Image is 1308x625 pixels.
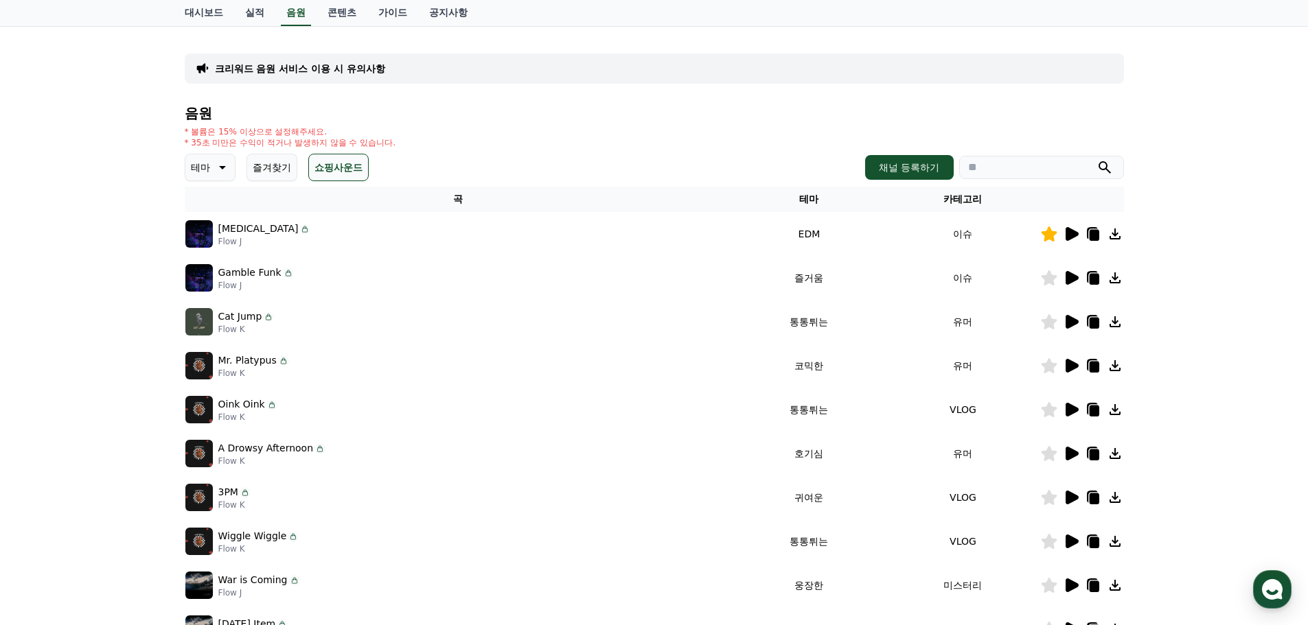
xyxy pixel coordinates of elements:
p: Oink Oink [218,397,265,412]
th: 카테고리 [886,187,1040,212]
a: 크리워드 음원 서비스 이용 시 유의사항 [215,62,385,75]
p: Flow K [218,499,251,510]
td: EDM [732,212,886,256]
span: 설정 [212,456,229,467]
p: [MEDICAL_DATA] [218,222,299,236]
a: 대화 [91,435,177,469]
td: 즐거움 [732,256,886,300]
p: War is Coming [218,573,288,587]
td: 미스터리 [886,563,1040,607]
p: Gamble Funk [218,266,282,280]
span: 대화 [126,456,142,467]
td: 통통튀는 [732,519,886,563]
img: music [185,484,213,511]
p: Flow K [218,324,275,335]
p: Flow K [218,412,277,423]
img: music [185,571,213,599]
img: music [185,440,213,467]
th: 테마 [732,187,886,212]
td: 유머 [886,432,1040,475]
p: A Drowsy Afternoon [218,441,314,456]
p: Flow K [218,543,299,554]
img: music [185,396,213,423]
td: 이슈 [886,256,1040,300]
button: 채널 등록하기 [865,155,953,180]
p: Flow K [218,456,326,467]
h4: 음원 [185,106,1124,121]
td: 귀여운 [732,475,886,519]
td: 웅장한 [732,563,886,607]
button: 테마 [185,154,236,181]
img: music [185,528,213,555]
p: Flow J [218,280,294,291]
p: Flow J [218,236,311,247]
td: 유머 [886,344,1040,388]
td: 이슈 [886,212,1040,256]
span: 홈 [43,456,51,467]
p: Mr. Platypus [218,353,277,368]
img: music [185,220,213,248]
img: music [185,308,213,335]
img: music [185,264,213,292]
td: 통통튀는 [732,300,886,344]
td: VLOG [886,519,1040,563]
p: * 볼륨은 15% 이상으로 설정해주세요. [185,126,396,137]
img: music [185,352,213,379]
p: 테마 [191,158,210,177]
td: 호기심 [732,432,886,475]
p: Cat Jump [218,309,262,324]
td: VLOG [886,388,1040,432]
p: Flow K [218,368,289,379]
p: * 35초 미만은 수익이 적거나 발생하지 않을 수 있습니다. [185,137,396,148]
td: 통통튀는 [732,388,886,432]
td: 코믹한 [732,344,886,388]
th: 곡 [185,187,733,212]
p: Flow J [218,587,300,598]
button: 즐겨찾기 [246,154,297,181]
td: 유머 [886,300,1040,344]
p: 3PM [218,485,238,499]
button: 쇼핑사운드 [308,154,369,181]
td: VLOG [886,475,1040,519]
a: 홈 [4,435,91,469]
a: 설정 [177,435,264,469]
p: Wiggle Wiggle [218,529,287,543]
